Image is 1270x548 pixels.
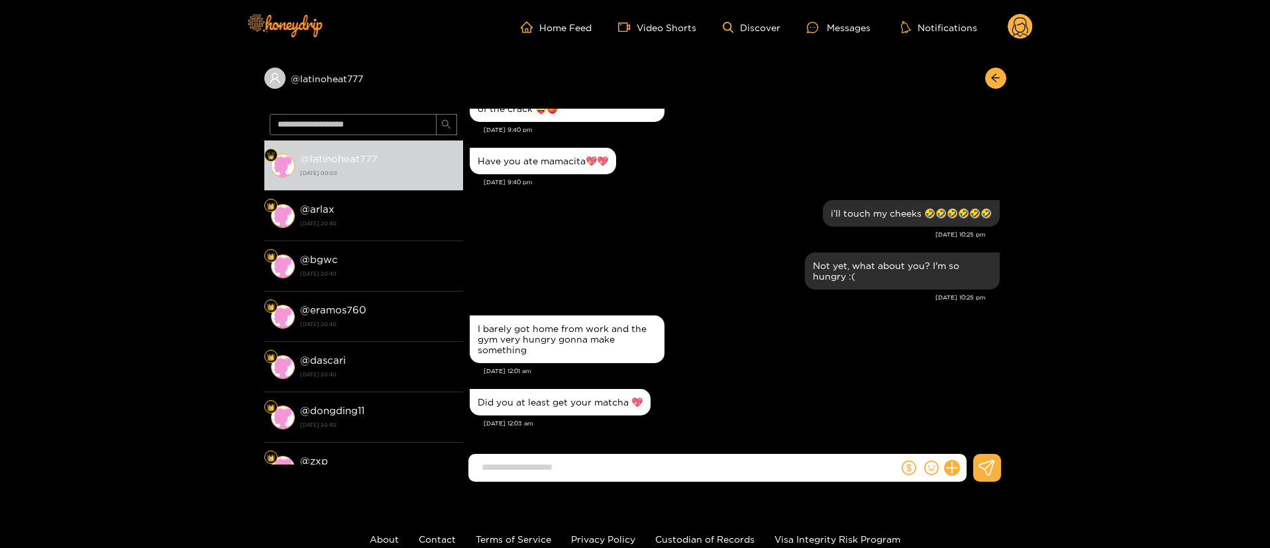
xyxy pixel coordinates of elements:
[300,304,366,315] strong: @ eramos760
[902,461,916,475] span: dollar
[807,20,871,35] div: Messages
[484,125,1000,135] div: [DATE] 9:40 pm
[476,534,551,544] a: Terms of Service
[271,305,295,329] img: conversation
[300,318,456,330] strong: [DATE] 20:40
[300,217,456,229] strong: [DATE] 20:40
[478,397,643,408] div: Did you at least get your matcha 💖
[267,454,275,462] img: Fan Level
[267,303,275,311] img: Fan Level
[271,254,295,278] img: conversation
[655,534,755,544] a: Custodian of Records
[774,534,900,544] a: Visa Integrity Risk Program
[267,252,275,260] img: Fan Level
[267,404,275,411] img: Fan Level
[271,355,295,379] img: conversation
[470,315,664,363] div: Oct. 2, 12:01 am
[300,167,456,179] strong: [DATE] 00:03
[269,72,281,84] span: user
[300,355,346,366] strong: @ dascari
[300,455,328,466] strong: @ zxp
[264,68,463,89] div: @latinoheat777
[470,389,651,415] div: Oct. 2, 12:03 am
[436,114,457,135] button: search
[470,230,986,239] div: [DATE] 10:25 pm
[484,178,1000,187] div: [DATE] 9:40 pm
[484,419,1000,428] div: [DATE] 12:03 am
[985,68,1006,89] button: arrow-left
[300,268,456,280] strong: [DATE] 20:40
[478,156,608,166] div: Have you ate mamacita💖💖
[470,148,616,174] div: Oct. 1, 9:40 pm
[370,534,399,544] a: About
[805,252,1000,290] div: Oct. 1, 10:25 pm
[271,154,295,178] img: conversation
[300,419,456,431] strong: [DATE] 20:40
[924,461,939,475] span: smile
[470,293,986,302] div: [DATE] 10:25 pm
[990,73,1000,84] span: arrow-left
[723,22,780,33] a: Discover
[899,458,919,478] button: dollar
[271,406,295,429] img: conversation
[300,405,364,416] strong: @ dongding11
[521,21,539,33] span: home
[897,21,981,34] button: Notifications
[521,21,592,33] a: Home Feed
[813,260,992,282] div: Not yet, what about you? I'm so hungry :(
[300,254,338,265] strong: @ bgwc
[267,152,275,160] img: Fan Level
[823,200,1000,227] div: Oct. 1, 10:25 pm
[484,366,1000,376] div: [DATE] 12:01 am
[300,368,456,380] strong: [DATE] 20:40
[300,203,335,215] strong: @ arlax
[831,208,992,219] div: i’ll touch my cheeks 🤣🤣🤣🤣🤣🤣
[478,323,657,355] div: I barely got home from work and the gym very hungry gonna make something
[300,153,378,164] strong: @ latinoheat777
[441,119,451,131] span: search
[267,202,275,210] img: Fan Level
[618,21,637,33] span: video-camera
[571,534,635,544] a: Privacy Policy
[267,353,275,361] img: Fan Level
[618,21,696,33] a: Video Shorts
[271,204,295,228] img: conversation
[419,534,456,544] a: Contact
[271,456,295,480] img: conversation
